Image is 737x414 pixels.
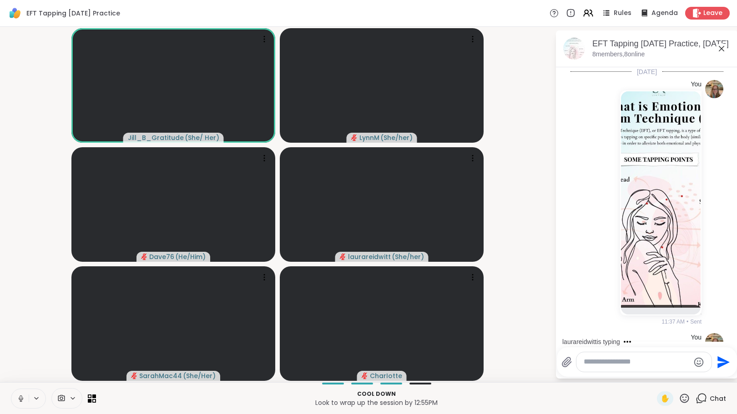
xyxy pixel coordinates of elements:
span: Rules [614,9,631,18]
img: eft title.jpg [621,91,701,308]
span: ( She/her ) [392,252,424,261]
h4: You [691,80,702,89]
img: https://sharewell-space-live.sfo3.digitaloceanspaces.com/user-generated/2564abe4-c444-4046-864b-7... [705,80,723,98]
img: ShareWell Logomark [7,5,23,21]
h4: You [691,333,702,342]
span: ( She/Her ) [183,371,216,380]
img: EFT Tapping Tuesday Practice, Oct 07 [563,38,585,60]
p: 8 members, 8 online [592,50,645,59]
span: audio-muted [131,373,137,379]
span: 11:37 AM [661,318,685,326]
button: Emoji picker [693,357,704,368]
span: LynnM [359,133,379,142]
button: Send [712,352,732,372]
span: Jill_B_Gratitude [128,133,184,142]
span: SarahMac44 [139,371,182,380]
p: Look to wrap up the session by 12:55PM [101,398,651,407]
span: ( She/her ) [380,133,413,142]
span: audio-muted [340,254,346,260]
span: laurareidwitt [348,252,391,261]
span: Sent [690,318,702,326]
span: audio-muted [141,254,147,260]
span: audio-muted [362,373,368,379]
div: laurareidwitt is typing [562,337,620,346]
span: ( He/Him ) [175,252,206,261]
img: https://sharewell-space-live.sfo3.digitaloceanspaces.com/user-generated/2564abe4-c444-4046-864b-7... [705,333,723,351]
span: Leave [703,9,722,18]
span: [DATE] [631,67,662,76]
span: Agenda [651,9,678,18]
span: ✋ [661,393,670,404]
span: Dave76 [149,252,174,261]
span: Chat [710,394,726,403]
textarea: Type your message [584,357,690,367]
span: • [687,318,688,326]
span: CharIotte [370,371,402,380]
div: EFT Tapping [DATE] Practice, [DATE] [592,38,731,50]
span: audio-muted [351,135,358,141]
p: Cool down [101,390,651,398]
span: EFT Tapping [DATE] Practice [26,9,120,18]
span: ( She/ Her ) [185,133,219,142]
